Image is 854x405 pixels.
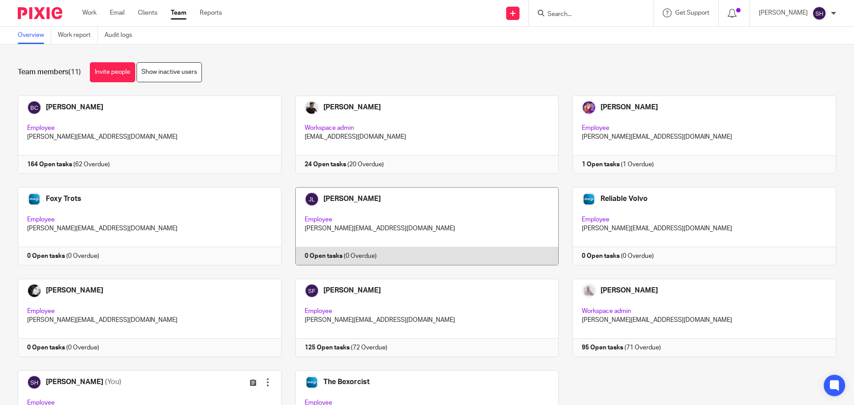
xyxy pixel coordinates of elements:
span: Get Support [675,10,709,16]
a: Clients [138,8,157,17]
a: Show inactive users [137,62,202,82]
a: Email [110,8,125,17]
a: Overview [18,27,51,44]
p: [PERSON_NAME] [759,8,808,17]
a: Reports [200,8,222,17]
input: Search [547,11,627,19]
a: Team [171,8,186,17]
a: Work [82,8,97,17]
span: (11) [68,68,81,76]
a: Invite people [90,62,135,82]
h1: Team members [18,68,81,77]
img: svg%3E [812,6,826,20]
img: Pixie [18,7,62,19]
a: Audit logs [105,27,139,44]
a: Work report [58,27,98,44]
